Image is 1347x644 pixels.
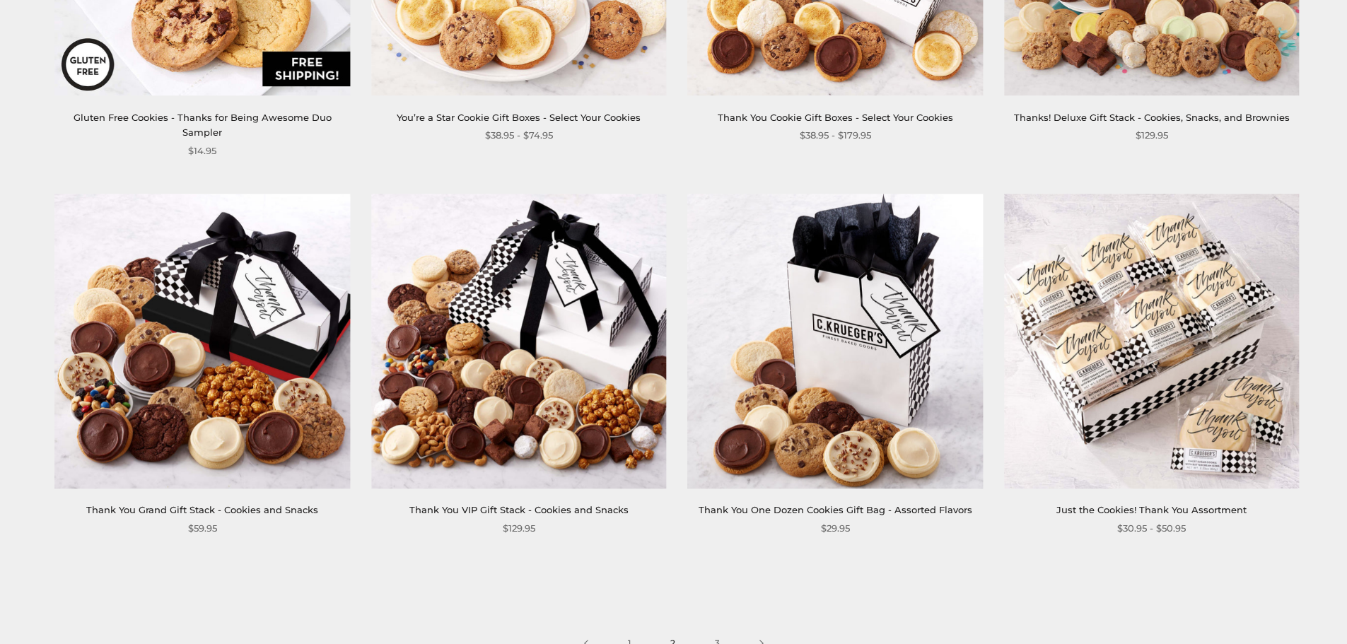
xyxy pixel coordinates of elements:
img: Just the Cookies! Thank You Assortment [1004,194,1299,488]
span: $38.95 - $74.95 [485,128,553,143]
span: $30.95 - $50.95 [1117,521,1186,536]
img: Thank You VIP Gift Stack - Cookies and Snacks [371,194,666,488]
span: $38.95 - $179.95 [800,128,871,143]
a: Thank You Cookie Gift Boxes - Select Your Cookies [718,112,953,123]
span: $129.95 [1136,128,1168,143]
a: Thank You VIP Gift Stack - Cookies and Snacks [409,504,629,515]
a: You’re a Star Cookie Gift Boxes - Select Your Cookies [397,112,641,123]
a: Just the Cookies! Thank You Assortment [1056,504,1247,515]
a: Thank You One Dozen Cookies Gift Bag - Assorted Flavors [699,504,972,515]
a: Thank You Grand Gift Stack - Cookies and Snacks [86,504,318,515]
span: $59.95 [188,521,217,536]
a: Thanks! Deluxe Gift Stack - Cookies, Snacks, and Brownies [1014,112,1290,123]
iframe: Sign Up via Text for Offers [11,590,146,633]
img: Thank You One Dozen Cookies Gift Bag - Assorted Flavors [688,194,983,488]
span: $29.95 [821,521,850,536]
span: $129.95 [503,521,535,536]
span: $14.95 [188,144,216,158]
img: Thank You Grand Gift Stack - Cookies and Snacks [55,194,350,488]
a: Gluten Free Cookies - Thanks for Being Awesome Duo Sampler [74,112,332,138]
